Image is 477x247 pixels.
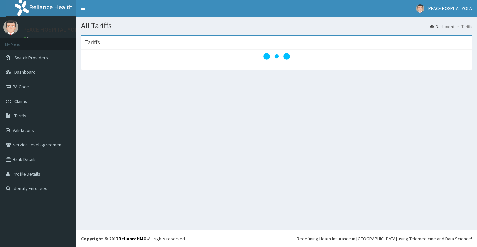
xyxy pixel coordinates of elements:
[118,236,147,242] a: RelianceHMO
[23,36,39,41] a: Online
[430,24,454,29] a: Dashboard
[76,230,477,247] footer: All rights reserved.
[455,24,472,29] li: Tariffs
[81,21,472,30] h1: All Tariffs
[263,43,290,69] svg: audio-loading
[84,39,100,45] h3: Tariffs
[416,4,424,13] img: User Image
[297,235,472,242] div: Redefining Heath Insurance in [GEOGRAPHIC_DATA] using Telemedicine and Data Science!
[3,20,18,35] img: User Image
[14,55,48,61] span: Switch Providers
[23,27,81,33] p: PEACE HOSPITAL YOLA
[428,5,472,11] span: PEACE HOSPITAL YOLA
[14,113,26,119] span: Tariffs
[14,69,36,75] span: Dashboard
[81,236,148,242] strong: Copyright © 2017 .
[14,98,27,104] span: Claims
